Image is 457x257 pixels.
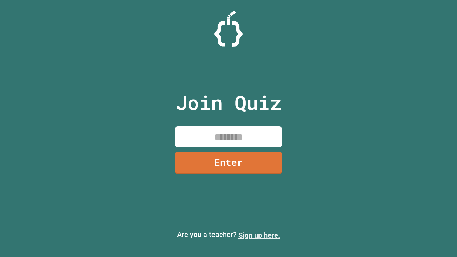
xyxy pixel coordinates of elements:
p: Join Quiz [176,88,282,117]
a: Sign up here. [238,231,280,240]
iframe: chat widget [398,197,450,228]
p: Are you a teacher? [6,229,451,241]
a: Enter [175,152,282,174]
img: Logo.svg [214,11,243,47]
iframe: chat widget [427,228,450,250]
